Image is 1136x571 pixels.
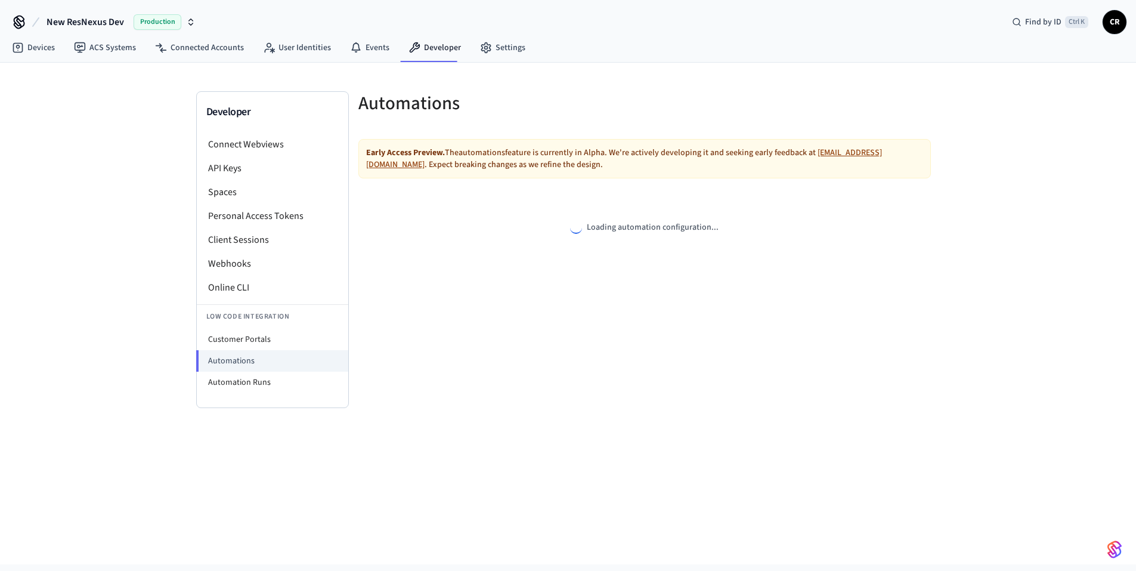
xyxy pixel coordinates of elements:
div: Loading automation configuration... [570,221,719,234]
a: Devices [2,37,64,58]
a: ACS Systems [64,37,146,58]
div: Find by IDCtrl K [1002,11,1098,33]
li: Online CLI [197,276,348,300]
li: Personal Access Tokens [197,204,348,228]
li: Automation Runs [197,372,348,393]
h5: Automations [358,91,637,116]
a: Connected Accounts [146,37,253,58]
a: [EMAIL_ADDRESS][DOMAIN_NAME] [366,147,882,171]
a: Developer [399,37,471,58]
a: Settings [471,37,535,58]
span: Ctrl K [1065,16,1088,28]
li: API Keys [197,156,348,180]
button: CR [1103,10,1126,34]
li: Customer Portals [197,329,348,350]
strong: Early Access Preview. [366,147,445,159]
li: Client Sessions [197,228,348,252]
span: CR [1104,11,1125,33]
li: Automations [196,350,348,372]
li: Webhooks [197,252,348,276]
span: Production [134,14,181,30]
a: User Identities [253,37,341,58]
a: Events [341,37,399,58]
div: The automations feature is currently in Alpha. We're actively developing it and seeking early fee... [358,139,931,178]
li: Low Code Integration [197,304,348,329]
li: Spaces [197,180,348,204]
img: SeamLogoGradient.69752ec5.svg [1107,540,1122,559]
li: Connect Webviews [197,132,348,156]
h3: Developer [206,104,339,121]
span: Find by ID [1025,16,1061,28]
span: New ResNexus Dev [47,15,124,29]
